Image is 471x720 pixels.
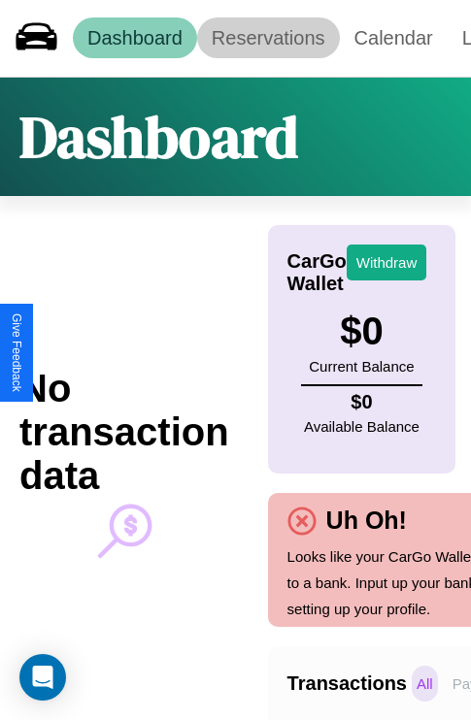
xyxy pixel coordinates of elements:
[309,310,414,353] h3: $ 0
[309,353,414,379] p: Current Balance
[19,367,229,498] h2: No transaction data
[287,672,407,695] h4: Transactions
[347,245,427,280] button: Withdraw
[304,391,420,413] h4: $ 0
[340,17,448,58] a: Calendar
[304,413,420,440] p: Available Balance
[19,97,298,177] h1: Dashboard
[412,666,438,702] p: All
[19,654,66,701] div: Open Intercom Messenger
[73,17,197,58] a: Dashboard
[197,17,340,58] a: Reservations
[10,313,23,392] div: Give Feedback
[287,250,347,295] h4: CarGo Wallet
[317,507,417,535] h4: Uh Oh!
